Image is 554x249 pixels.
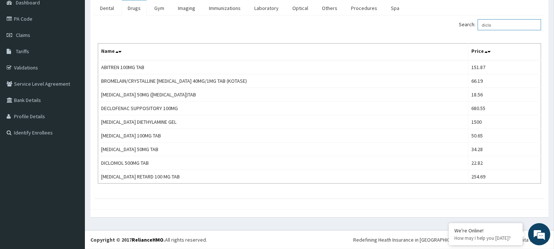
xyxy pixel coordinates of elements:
[121,4,139,21] div: Minimize live chat window
[98,44,468,61] th: Name
[468,102,541,115] td: 680.55
[316,0,343,16] a: Others
[85,230,554,249] footer: All rights reserved.
[4,168,141,194] textarea: Type your message and hit 'Enter'
[468,74,541,88] td: 66.19
[468,44,541,61] th: Price
[94,0,120,16] a: Dental
[468,143,541,156] td: 34.28
[385,0,405,16] a: Spa
[454,227,517,234] div: We're Online!
[16,48,29,55] span: Tariffs
[478,19,541,30] input: Search:
[98,115,468,129] td: [MEDICAL_DATA] DIETHYLAMINE GEL
[90,236,165,243] strong: Copyright © 2017 .
[286,0,314,16] a: Optical
[98,102,468,115] td: DECLOFENAC SUPPOSITORY 100MG
[98,129,468,143] td: [MEDICAL_DATA] 100MG TAB
[132,236,164,243] a: RelianceHMO
[38,41,124,51] div: Chat with us now
[122,0,147,16] a: Drugs
[248,0,285,16] a: Laboratory
[468,60,541,74] td: 151.87
[459,19,541,30] label: Search:
[43,76,102,151] span: We're online!
[98,74,468,88] td: BROMELAIN/CRYSTALLINE [MEDICAL_DATA] 40MG/1MG TAB (KOTASE)
[98,170,468,184] td: [MEDICAL_DATA] RETARD 100 MG TAB
[16,32,30,38] span: Claims
[468,156,541,170] td: 22.82
[148,0,170,16] a: Gym
[468,129,541,143] td: 50.65
[454,235,517,241] p: How may I help you today?
[345,0,383,16] a: Procedures
[98,143,468,156] td: [MEDICAL_DATA] 50MG TAB
[98,156,468,170] td: DICLOMOL 500MG TAB
[203,0,247,16] a: Immunizations
[98,88,468,102] td: [MEDICAL_DATA] 50MG ([MEDICAL_DATA])TAB
[14,37,30,55] img: d_794563401_company_1708531726252_794563401
[98,60,468,74] td: ABITREN 100MG TAB
[468,170,541,184] td: 254.69
[353,236,548,243] div: Redefining Heath Insurance in [GEOGRAPHIC_DATA] using Telemedicine and Data Science!
[468,88,541,102] td: 18.56
[172,0,201,16] a: Imaging
[468,115,541,129] td: 1500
